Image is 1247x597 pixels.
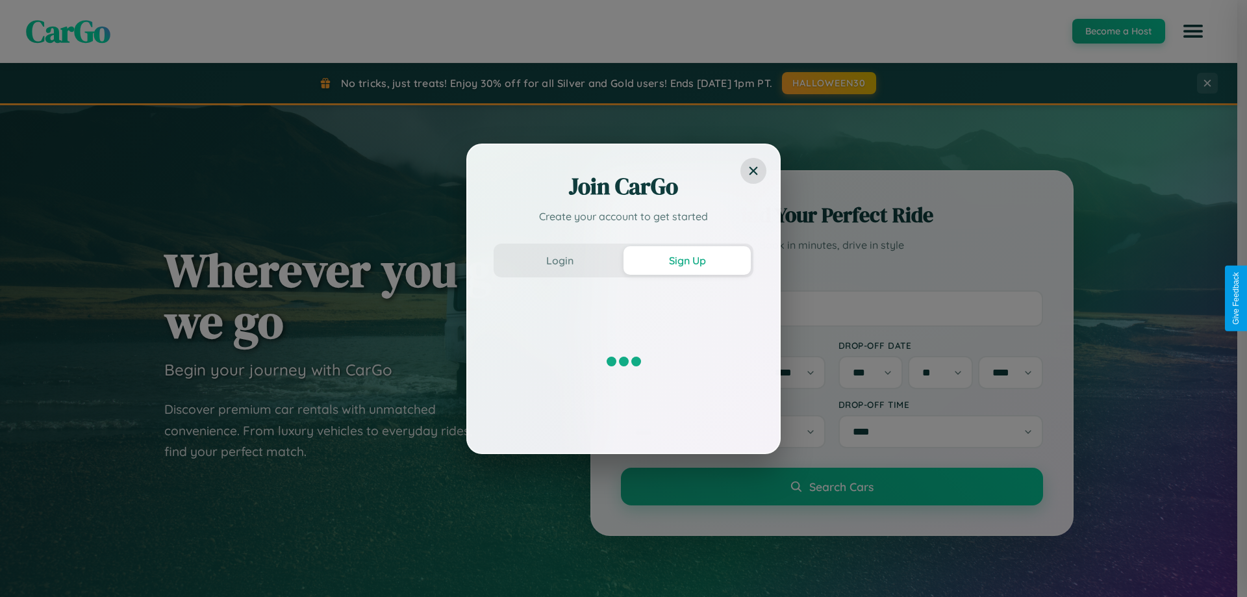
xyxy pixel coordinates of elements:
button: Login [496,246,623,275]
h2: Join CarGo [494,171,753,202]
iframe: Intercom live chat [13,553,44,584]
button: Sign Up [623,246,751,275]
div: Give Feedback [1231,272,1241,325]
p: Create your account to get started [494,209,753,224]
